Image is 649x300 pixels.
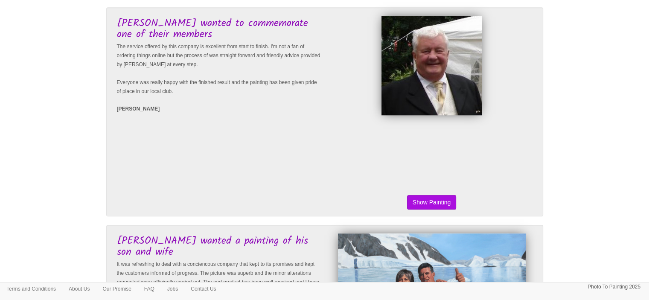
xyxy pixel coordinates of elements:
[161,283,184,295] a: Jobs
[117,106,160,112] strong: [PERSON_NAME]
[117,18,323,41] h3: [PERSON_NAME] wanted to commemorate one of their members
[62,283,96,295] a: About Us
[588,283,640,291] p: Photo To Painting 2025
[138,283,161,295] a: FAQ
[96,283,137,295] a: Our Promise
[117,236,323,258] h3: [PERSON_NAME] wanted a painting of his son and wife
[117,42,323,96] p: The service offered by this company is excellent from start to finish. I'm not a fan of ordering ...
[184,283,222,295] a: Contact Us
